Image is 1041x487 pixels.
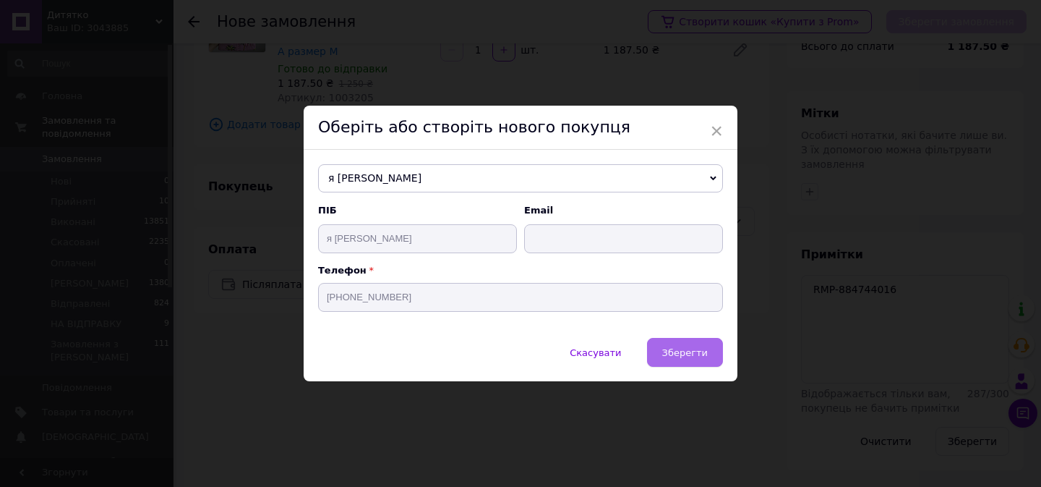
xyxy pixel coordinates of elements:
span: × [710,119,723,143]
button: Скасувати [554,338,636,367]
span: Скасувати [570,347,621,358]
p: Телефон [318,265,723,276]
span: я [PERSON_NAME] [318,164,723,193]
span: Зберегти [662,347,708,358]
div: Оберіть або створіть нового покупця [304,106,737,150]
button: Зберегти [647,338,723,367]
span: Email [524,204,723,217]
span: ПІБ [318,204,517,217]
input: +38 096 0000000 [318,283,723,312]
